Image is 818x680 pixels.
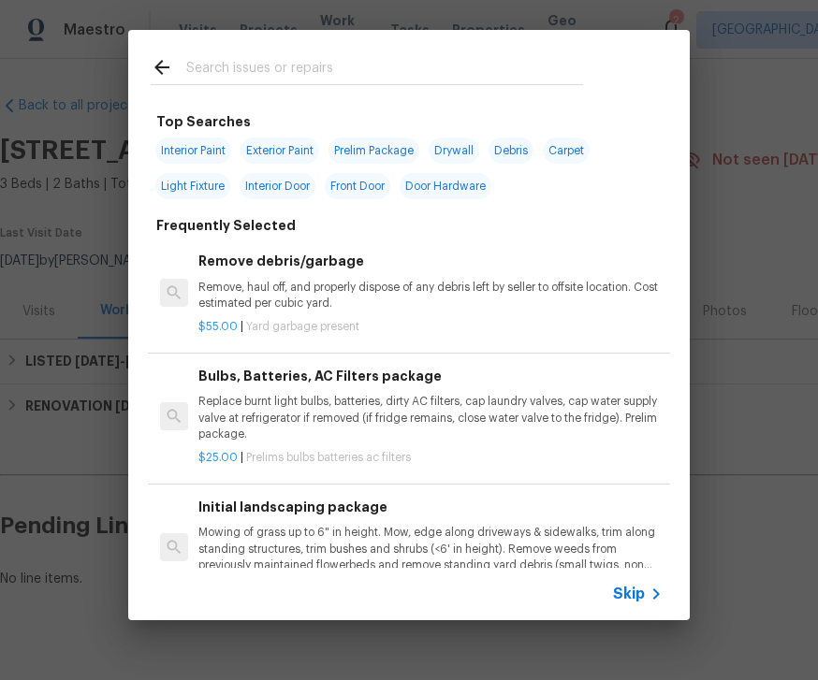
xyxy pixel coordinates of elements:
input: Search issues or repairs [186,56,583,84]
p: Remove, haul off, and properly dispose of any debris left by seller to offsite location. Cost est... [198,280,663,311]
span: Carpet [543,137,590,164]
p: | [198,450,663,466]
span: Front Door [325,173,390,199]
h6: Top Searches [156,111,251,132]
span: Door Hardware [400,173,491,199]
span: $25.00 [198,452,238,463]
span: Prelim Package [329,137,419,164]
span: $55.00 [198,321,238,332]
p: | [198,319,663,335]
h6: Initial landscaping package [198,497,663,517]
p: Mowing of grass up to 6" in height. Mow, edge along driveways & sidewalks, trim along standing st... [198,525,663,572]
h6: Remove debris/garbage [198,251,663,271]
span: Exterior Paint [241,137,319,164]
h6: Bulbs, Batteries, AC Filters package [198,366,663,386]
span: Interior Door [240,173,315,199]
span: Skip [613,585,645,603]
span: Light Fixture [155,173,230,199]
span: Yard garbage present [246,321,359,332]
span: Debris [489,137,533,164]
span: Prelims bulbs batteries ac filters [246,452,411,463]
p: Replace burnt light bulbs, batteries, dirty AC filters, cap laundry valves, cap water supply valv... [198,394,663,441]
h6: Frequently Selected [156,215,296,236]
span: Drywall [429,137,479,164]
span: Interior Paint [155,137,231,164]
